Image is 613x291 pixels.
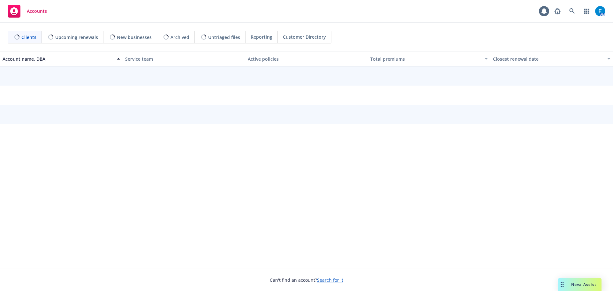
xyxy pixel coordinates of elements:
[27,9,47,14] span: Accounts
[125,56,243,62] div: Service team
[3,56,113,62] div: Account name, DBA
[248,56,365,62] div: Active policies
[595,6,605,16] img: photo
[370,56,481,62] div: Total premiums
[245,51,368,66] button: Active policies
[123,51,245,66] button: Service team
[208,34,240,41] span: Untriaged files
[571,282,596,287] span: Nova Assist
[117,34,152,41] span: New businesses
[170,34,189,41] span: Archived
[558,278,602,291] button: Nova Assist
[558,278,566,291] div: Drag to move
[270,277,343,283] span: Can't find an account?
[55,34,98,41] span: Upcoming renewals
[251,34,272,40] span: Reporting
[490,51,613,66] button: Closest renewal date
[368,51,490,66] button: Total premiums
[566,5,579,18] a: Search
[551,5,564,18] a: Report a Bug
[493,56,603,62] div: Closest renewal date
[580,5,593,18] a: Switch app
[317,277,343,283] a: Search for it
[5,2,49,20] a: Accounts
[283,34,326,40] span: Customer Directory
[21,34,36,41] span: Clients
